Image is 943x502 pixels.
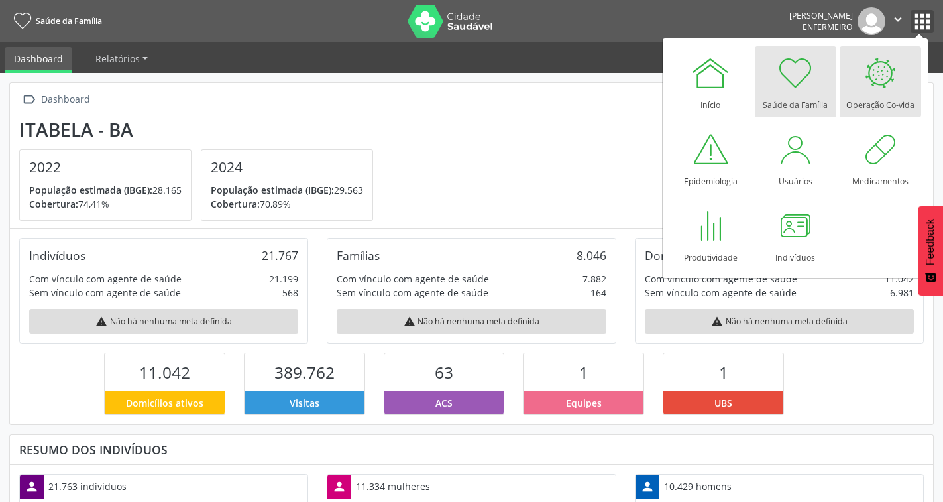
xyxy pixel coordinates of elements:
[890,286,914,300] div: 6.981
[38,90,92,109] div: Dashboard
[262,248,298,263] div: 21.767
[670,199,751,270] a: Produtividade
[29,198,78,210] span: Cobertura:
[579,361,588,383] span: 1
[719,361,728,383] span: 1
[126,396,203,410] span: Domicílios ativos
[803,21,853,32] span: Enfermeiro
[86,47,157,70] a: Relatórios
[924,219,936,265] span: Feedback
[577,248,606,263] div: 8.046
[582,272,606,286] div: 7.882
[29,272,182,286] div: Com vínculo com agente de saúde
[19,442,924,457] div: Resumo dos indivíduos
[337,272,489,286] div: Com vínculo com agente de saúde
[211,198,260,210] span: Cobertura:
[840,46,921,117] a: Operação Co-vida
[29,159,182,176] h4: 2022
[645,272,797,286] div: Com vínculo com agente de saúde
[714,396,732,410] span: UBS
[19,90,38,109] i: 
[918,206,943,296] button: Feedback - Mostrar pesquisa
[19,90,92,109] a:  Dashboard
[269,272,298,286] div: 21.199
[95,316,107,328] i: warning
[211,159,363,176] h4: 2024
[885,7,911,35] button: 
[858,7,885,35] img: img
[274,361,335,383] span: 389.762
[885,272,914,286] div: 11.042
[789,10,853,21] div: [PERSON_NAME]
[337,248,380,263] div: Famílias
[755,199,836,270] a: Indivíduos
[44,475,131,498] div: 21.763 indivíduos
[891,12,905,27] i: 
[645,309,914,334] div: Não há nenhuma meta definida
[337,309,606,334] div: Não há nenhuma meta definida
[29,309,298,334] div: Não há nenhuma meta definida
[640,479,655,494] i: person
[645,248,700,263] div: Domicílios
[29,197,182,211] p: 74,41%
[404,316,416,328] i: warning
[29,184,152,196] span: População estimada (IBGE):
[659,475,736,498] div: 10.429 homens
[290,396,319,410] span: Visitas
[351,475,435,498] div: 11.334 mulheres
[9,10,102,32] a: Saúde da Família
[566,396,602,410] span: Equipes
[337,286,488,300] div: Sem vínculo com agente de saúde
[590,286,606,300] div: 164
[645,286,797,300] div: Sem vínculo com agente de saúde
[670,123,751,194] a: Epidemiologia
[755,123,836,194] a: Usuários
[711,316,723,328] i: warning
[755,46,836,117] a: Saúde da Família
[435,361,453,383] span: 63
[29,183,182,197] p: 28.165
[36,15,102,27] span: Saúde da Família
[211,184,334,196] span: População estimada (IBGE):
[5,47,72,73] a: Dashboard
[435,396,453,410] span: ACS
[332,479,347,494] i: person
[840,123,921,194] a: Medicamentos
[282,286,298,300] div: 568
[95,52,140,65] span: Relatórios
[19,119,382,141] div: Itabela - BA
[211,183,363,197] p: 29.563
[911,10,934,33] button: apps
[211,197,363,211] p: 70,89%
[29,286,181,300] div: Sem vínculo com agente de saúde
[29,248,85,263] div: Indivíduos
[139,361,190,383] span: 11.042
[670,46,751,117] a: Início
